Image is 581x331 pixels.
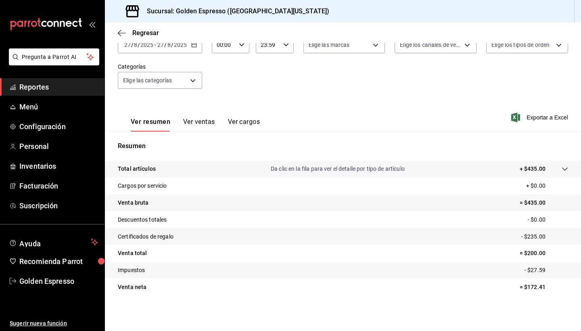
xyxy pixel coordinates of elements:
span: Ayuda [19,237,88,247]
input: -- [124,42,131,48]
button: Ver resumen [131,118,170,132]
span: Elige las marcas [309,41,350,49]
p: Venta total [118,249,147,258]
button: Pregunta a Parrot AI [9,48,99,65]
input: ---- [173,42,187,48]
p: - $0.00 [528,216,568,224]
span: / [164,42,167,48]
p: = $435.00 [520,199,568,207]
span: - [155,42,156,48]
div: navigation tabs [131,118,260,132]
p: Da clic en la fila para ver el detalle por tipo de artículo [271,165,405,173]
span: Sugerir nueva función [10,319,98,328]
span: Recomienda Parrot [19,256,98,267]
p: - $27.59 [525,266,568,274]
p: Cargos por servicio [118,182,167,190]
button: Ver ventas [183,118,215,132]
p: Descuentos totales [118,216,167,224]
span: Elige los tipos de orden [491,41,550,49]
span: Facturación [19,180,98,191]
p: = $172.41 [520,283,568,291]
a: Pregunta a Parrot AI [6,59,99,67]
p: Venta neta [118,283,146,291]
span: Pregunta a Parrot AI [22,53,87,61]
p: - $235.00 [521,233,568,241]
p: Resumen [118,141,568,151]
span: / [138,42,140,48]
span: Menú [19,101,98,112]
input: -- [167,42,171,48]
label: Categorías [118,64,202,69]
p: Impuestos [118,266,145,274]
p: = $200.00 [520,249,568,258]
p: + $435.00 [520,165,545,173]
span: Regresar [132,29,159,37]
span: Configuración [19,121,98,132]
span: / [171,42,173,48]
span: Elige las categorías [123,76,172,84]
p: Total artículos [118,165,156,173]
p: Certificados de regalo [118,233,173,241]
button: Exportar a Excel [513,113,568,122]
span: Reportes [19,82,98,92]
span: Suscripción [19,200,98,211]
input: -- [157,42,164,48]
p: + $0.00 [526,182,568,190]
span: Golden Espresso [19,276,98,287]
input: -- [134,42,138,48]
input: ---- [140,42,154,48]
button: open_drawer_menu [89,21,95,27]
span: Personal [19,141,98,152]
p: Venta bruta [118,199,148,207]
span: Inventarios [19,161,98,172]
button: Regresar [118,29,159,37]
span: / [131,42,134,48]
h3: Sucursal: Golden Espresso ([GEOGRAPHIC_DATA][US_STATE]) [140,6,329,16]
span: Elige los canales de venta [400,41,462,49]
button: Ver cargos [228,118,260,132]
